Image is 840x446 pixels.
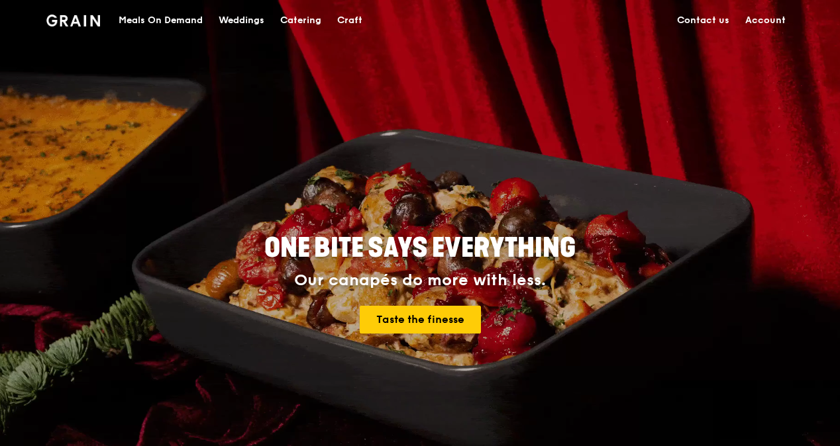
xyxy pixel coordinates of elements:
[329,1,370,40] a: Craft
[211,1,272,40] a: Weddings
[182,271,658,290] div: Our canapés do more with less.
[360,306,481,334] a: Taste the finesse
[272,1,329,40] a: Catering
[669,1,737,40] a: Contact us
[119,1,203,40] div: Meals On Demand
[219,1,264,40] div: Weddings
[46,15,100,26] img: Grain
[337,1,362,40] div: Craft
[264,232,576,264] span: ONE BITE SAYS EVERYTHING
[737,1,794,40] a: Account
[280,1,321,40] div: Catering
